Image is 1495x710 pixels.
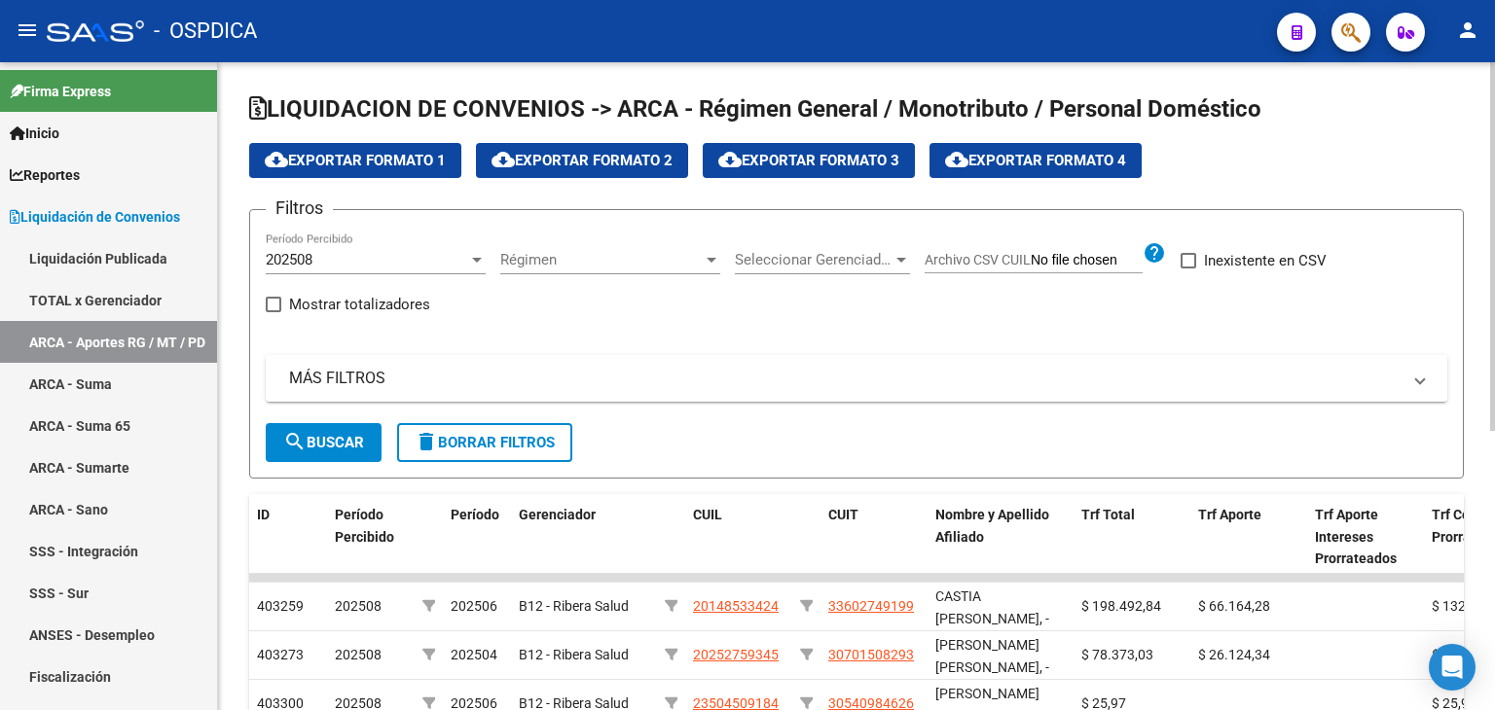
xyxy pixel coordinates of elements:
span: Exportar Formato 1 [265,152,446,169]
span: ID [257,507,270,522]
h3: Filtros [266,195,333,222]
span: Buscar [283,434,364,451]
span: B12 - Ribera Salud [519,647,629,662]
span: Trf Aporte [1198,507,1261,522]
span: $ 66.164,28 [1198,598,1270,614]
button: Exportar Formato 4 [930,143,1142,178]
mat-icon: cloud_download [492,148,515,171]
button: Exportar Formato 2 [476,143,688,178]
datatable-header-cell: ID [249,494,327,580]
span: CUIT [828,507,858,522]
mat-icon: person [1456,18,1479,42]
span: 30701508293 [828,647,914,662]
datatable-header-cell: Trf Aporte Intereses Prorrateados [1307,494,1424,580]
datatable-header-cell: CUIT [820,494,928,580]
span: Trf Aporte Intereses Prorrateados [1315,507,1397,567]
span: Mostrar totalizadores [289,293,430,316]
datatable-header-cell: Trf Total [1074,494,1190,580]
span: 403273 [257,647,304,662]
span: Período [451,507,499,522]
span: Seleccionar Gerenciador [735,251,893,268]
button: Borrar Filtros [397,423,572,462]
span: 20252759345 [693,647,779,662]
span: - OSPDICA [154,10,257,53]
mat-expansion-panel-header: MÁS FILTROS [266,355,1447,402]
span: Exportar Formato 3 [718,152,899,169]
span: Firma Express [10,81,111,102]
mat-icon: cloud_download [718,148,742,171]
span: Trf Total [1081,507,1135,522]
datatable-header-cell: Período [443,494,511,580]
span: Período Percibido [335,507,394,545]
span: 33602749199 [828,598,914,614]
button: Buscar [266,423,382,462]
span: Gerenciador [519,507,596,522]
mat-icon: cloud_download [945,148,968,171]
button: Exportar Formato 3 [703,143,915,178]
input: Archivo CSV CUIL [1031,252,1143,269]
span: Exportar Formato 4 [945,152,1126,169]
span: Exportar Formato 2 [492,152,673,169]
mat-panel-title: MÁS FILTROS [289,368,1401,389]
datatable-header-cell: Trf Aporte [1190,494,1307,580]
span: CASTIA [PERSON_NAME], - [935,588,1049,626]
span: Inicio [10,123,59,144]
span: Reportes [10,164,80,186]
span: Archivo CSV CUIL [925,252,1031,267]
mat-icon: help [1143,241,1166,265]
span: 202508 [335,598,382,614]
span: Liquidación de Convenios [10,206,180,228]
mat-icon: delete [415,430,438,453]
span: [PERSON_NAME] [PERSON_NAME], - [935,637,1049,675]
datatable-header-cell: Período Percibido [327,494,415,580]
div: Open Intercom Messenger [1429,644,1476,691]
span: $ 198.492,84 [1081,598,1161,614]
span: LIQUIDACION DE CONVENIOS -> ARCA - Régimen General / Monotributo / Personal Doméstico [249,95,1261,123]
span: Régimen [500,251,703,268]
span: 20148533424 [693,598,779,614]
mat-icon: menu [16,18,39,42]
mat-icon: cloud_download [265,148,288,171]
datatable-header-cell: Nombre y Apellido Afiliado [928,494,1074,580]
mat-icon: search [283,430,307,453]
datatable-header-cell: CUIL [685,494,792,580]
span: $ 78.373,03 [1081,647,1153,662]
span: 403259 [257,598,304,614]
span: 202504 [451,647,497,662]
span: $ 26.124,34 [1198,647,1270,662]
span: Nombre y Apellido Afiliado [935,507,1049,545]
span: Inexistente en CSV [1204,249,1327,272]
span: B12 - Ribera Salud [519,598,629,614]
span: Borrar Filtros [415,434,555,451]
span: 202508 [335,647,382,662]
span: 202506 [451,598,497,614]
button: Exportar Formato 1 [249,143,461,178]
datatable-header-cell: Gerenciador [511,494,657,580]
span: CUIL [693,507,722,522]
span: 202508 [266,251,312,268]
